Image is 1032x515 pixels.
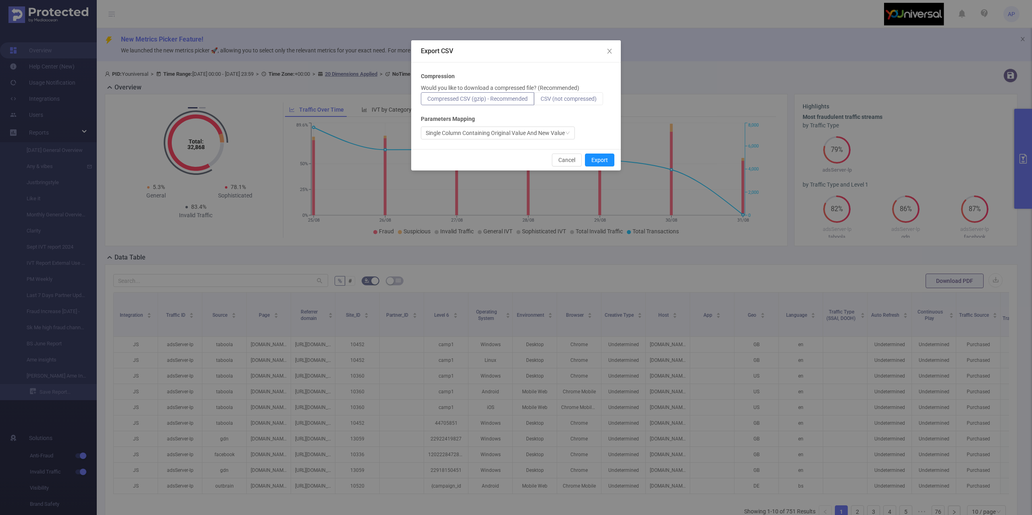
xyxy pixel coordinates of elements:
b: Compression [421,72,455,81]
i: icon: close [606,48,613,54]
p: Would you like to download a compressed file? (Recommended) [421,84,579,92]
button: Cancel [552,154,582,166]
div: Export CSV [421,47,611,56]
span: Compressed CSV (gzip) - Recommended [427,96,528,102]
i: icon: down [565,131,570,136]
button: Export [585,154,614,166]
button: Close [598,40,621,63]
span: CSV (not compressed) [541,96,597,102]
div: Single Column Containing Original Value And New Value [426,127,565,139]
b: Parameters Mapping [421,115,475,123]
